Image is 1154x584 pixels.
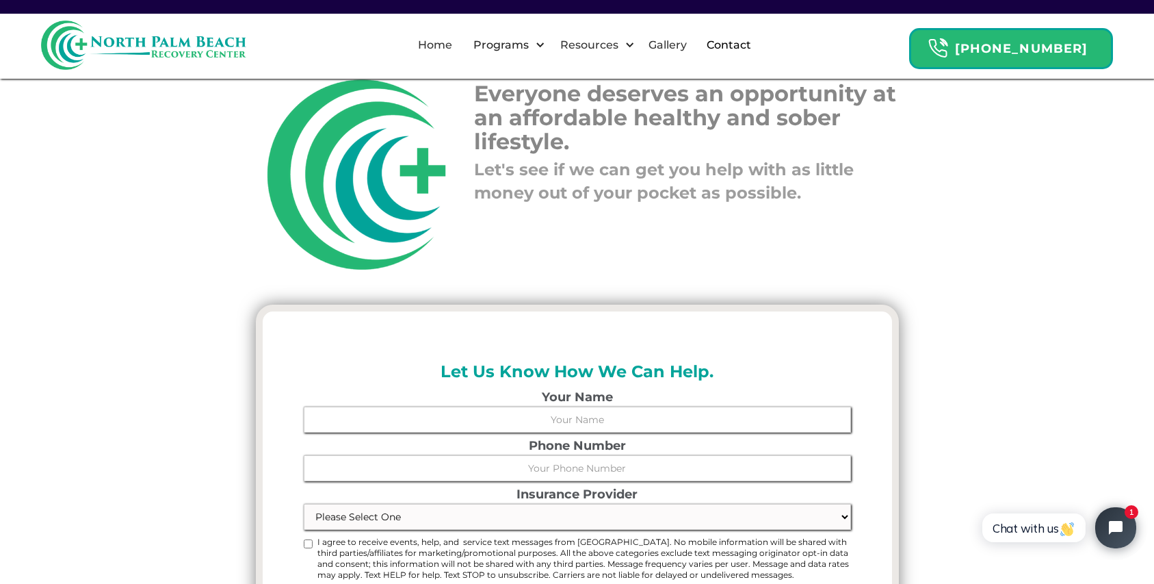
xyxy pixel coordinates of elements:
[955,41,1088,56] strong: [PHONE_NUMBER]
[304,359,851,384] h2: Let Us Know How We Can Help.
[474,81,898,154] h1: Everyone deserves an opportunity at an affordable healthy and sober lifestyle.
[317,537,851,581] span: I agree to receive events, help, and service text messages from [GEOGRAPHIC_DATA]. No mobile info...
[549,23,638,67] div: Resources
[967,496,1148,560] iframe: Tidio Chat
[462,23,549,67] div: Programs
[304,440,851,452] label: Phone Number
[928,38,948,59] img: Header Calendar Icons
[304,539,313,548] input: I agree to receive events, help, and service text messages from [GEOGRAPHIC_DATA]. No mobile info...
[304,455,851,481] input: Your Phone Number
[474,158,898,204] p: ‍
[304,488,851,500] label: Insurance Provider
[909,21,1113,69] a: Header Calendar Icons[PHONE_NUMBER]
[474,160,854,203] strong: Let's see if we can get you help with as little money out of your pocket as possible.
[304,391,851,403] label: Your Name
[698,23,759,67] a: Contact
[470,37,532,53] div: Programs
[410,23,460,67] a: Home
[304,407,851,433] input: Your Name
[640,23,695,67] a: Gallery
[557,37,622,53] div: Resources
